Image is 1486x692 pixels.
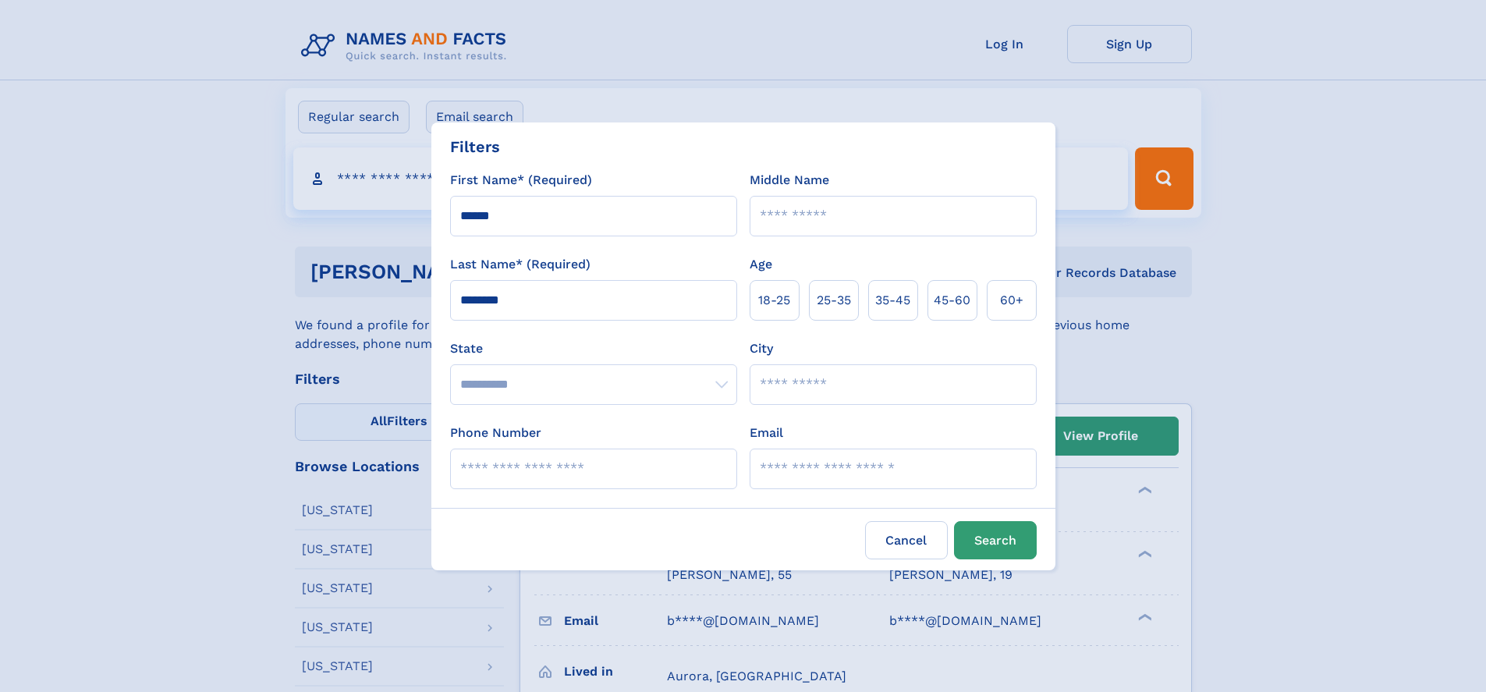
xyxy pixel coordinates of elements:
[750,255,772,274] label: Age
[450,135,500,158] div: Filters
[750,424,783,442] label: Email
[758,291,790,310] span: 18‑25
[750,171,829,190] label: Middle Name
[450,424,541,442] label: Phone Number
[450,255,590,274] label: Last Name* (Required)
[1000,291,1023,310] span: 60+
[750,339,773,358] label: City
[934,291,970,310] span: 45‑60
[817,291,851,310] span: 25‑35
[865,521,948,559] label: Cancel
[450,171,592,190] label: First Name* (Required)
[954,521,1037,559] button: Search
[450,339,737,358] label: State
[875,291,910,310] span: 35‑45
